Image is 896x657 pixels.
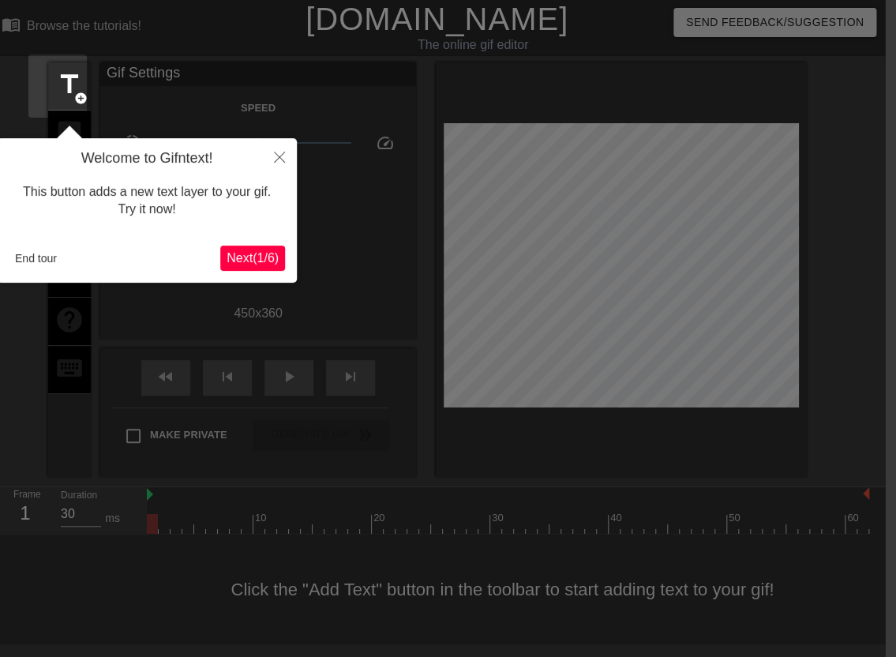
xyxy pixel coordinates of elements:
div: This button adds a new text layer to your gif. Try it now! [9,167,285,235]
span: Next ( 1 / 6 ) [227,251,279,265]
button: Close [262,138,297,175]
button: End tour [9,246,63,270]
h4: Welcome to Gifntext! [9,150,285,167]
button: Next [220,246,285,271]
